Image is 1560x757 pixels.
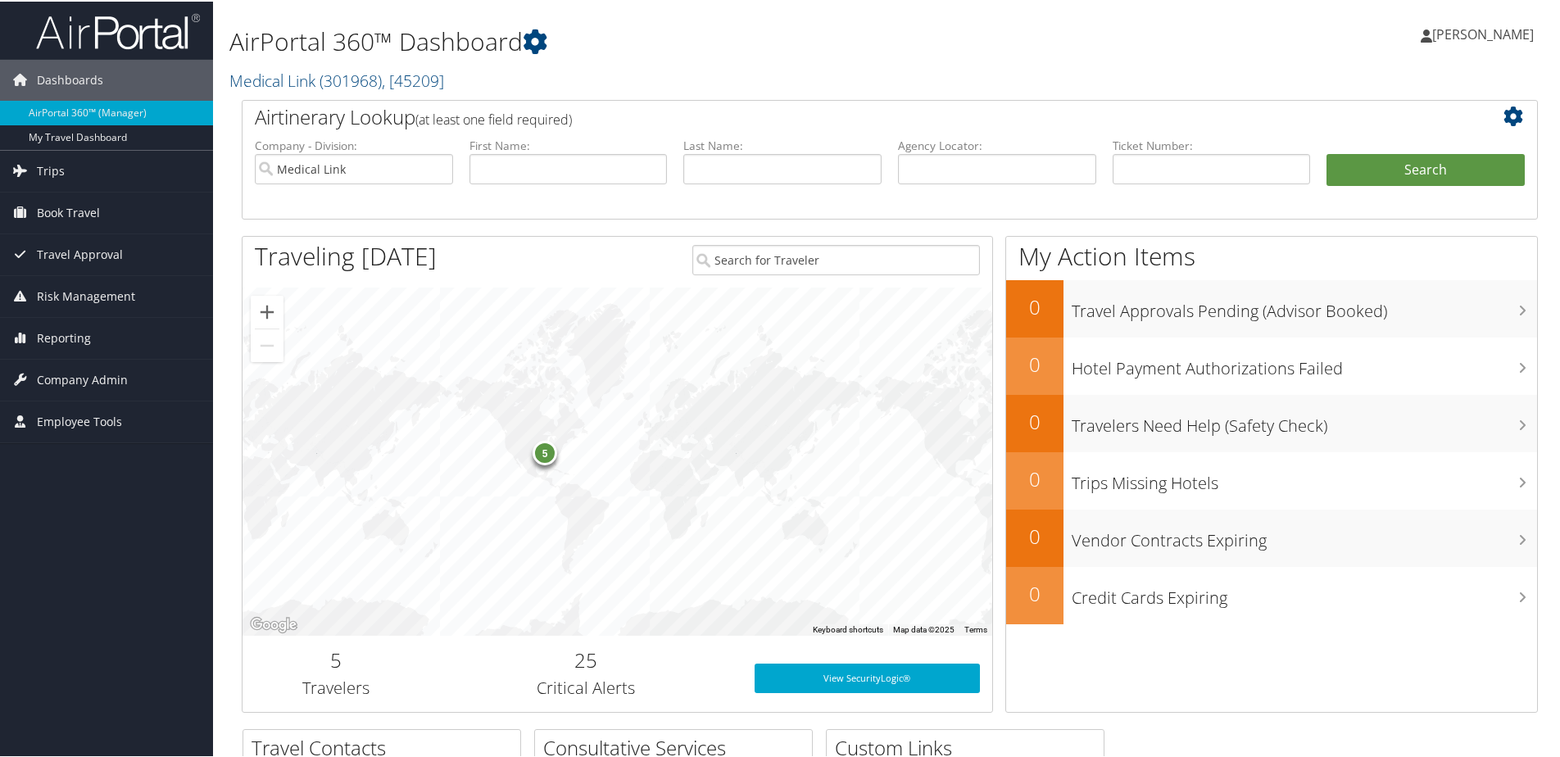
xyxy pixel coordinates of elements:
a: 0Travel Approvals Pending (Advisor Booked) [1006,279,1537,336]
label: Last Name: [683,136,882,152]
div: 5 [533,438,557,463]
h3: Credit Cards Expiring [1072,577,1537,608]
h3: Travelers Need Help (Safety Check) [1072,405,1537,436]
button: Search [1326,152,1525,185]
a: Open this area in Google Maps (opens a new window) [247,613,301,634]
span: Trips [37,149,65,190]
span: Dashboards [37,58,103,99]
label: Ticket Number: [1113,136,1311,152]
a: 0Travelers Need Help (Safety Check) [1006,393,1537,451]
button: Zoom in [251,294,283,327]
h2: 0 [1006,349,1063,377]
h3: Hotel Payment Authorizations Failed [1072,347,1537,378]
label: First Name: [469,136,668,152]
button: Keyboard shortcuts [813,623,883,634]
span: Book Travel [37,191,100,232]
span: Risk Management [37,274,135,315]
a: 0Vendor Contracts Expiring [1006,508,1537,565]
h1: Traveling [DATE] [255,238,437,272]
h2: 0 [1006,578,1063,606]
span: , [ 45209 ] [382,68,444,90]
img: airportal-logo.png [36,11,200,49]
a: [PERSON_NAME] [1421,8,1550,57]
a: 0Trips Missing Hotels [1006,451,1537,508]
span: (at least one field required) [415,109,572,127]
h2: Airtinerary Lookup [255,102,1417,129]
h2: 0 [1006,521,1063,549]
label: Company - Division: [255,136,453,152]
h3: Travelers [255,675,418,698]
a: View SecurityLogic® [755,662,980,691]
span: Map data ©2025 [893,623,955,632]
a: Terms (opens in new tab) [964,623,987,632]
a: 0Credit Cards Expiring [1006,565,1537,623]
h3: Trips Missing Hotels [1072,462,1537,493]
h2: 0 [1006,292,1063,320]
input: Search for Traveler [692,243,980,274]
span: Reporting [37,316,91,357]
h2: 0 [1006,406,1063,434]
span: [PERSON_NAME] [1432,24,1534,42]
h2: 5 [255,645,418,673]
span: Employee Tools [37,400,122,441]
h2: 25 [442,645,730,673]
h3: Vendor Contracts Expiring [1072,519,1537,551]
a: 0Hotel Payment Authorizations Failed [1006,336,1537,393]
a: Medical Link [229,68,444,90]
button: Zoom out [251,328,283,360]
span: Company Admin [37,358,128,399]
h1: My Action Items [1006,238,1537,272]
h3: Critical Alerts [442,675,730,698]
h3: Travel Approvals Pending (Advisor Booked) [1072,290,1537,321]
h2: 0 [1006,464,1063,492]
label: Agency Locator: [898,136,1096,152]
h1: AirPortal 360™ Dashboard [229,23,1110,57]
img: Google [247,613,301,634]
span: Travel Approval [37,233,123,274]
span: ( 301968 ) [320,68,382,90]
